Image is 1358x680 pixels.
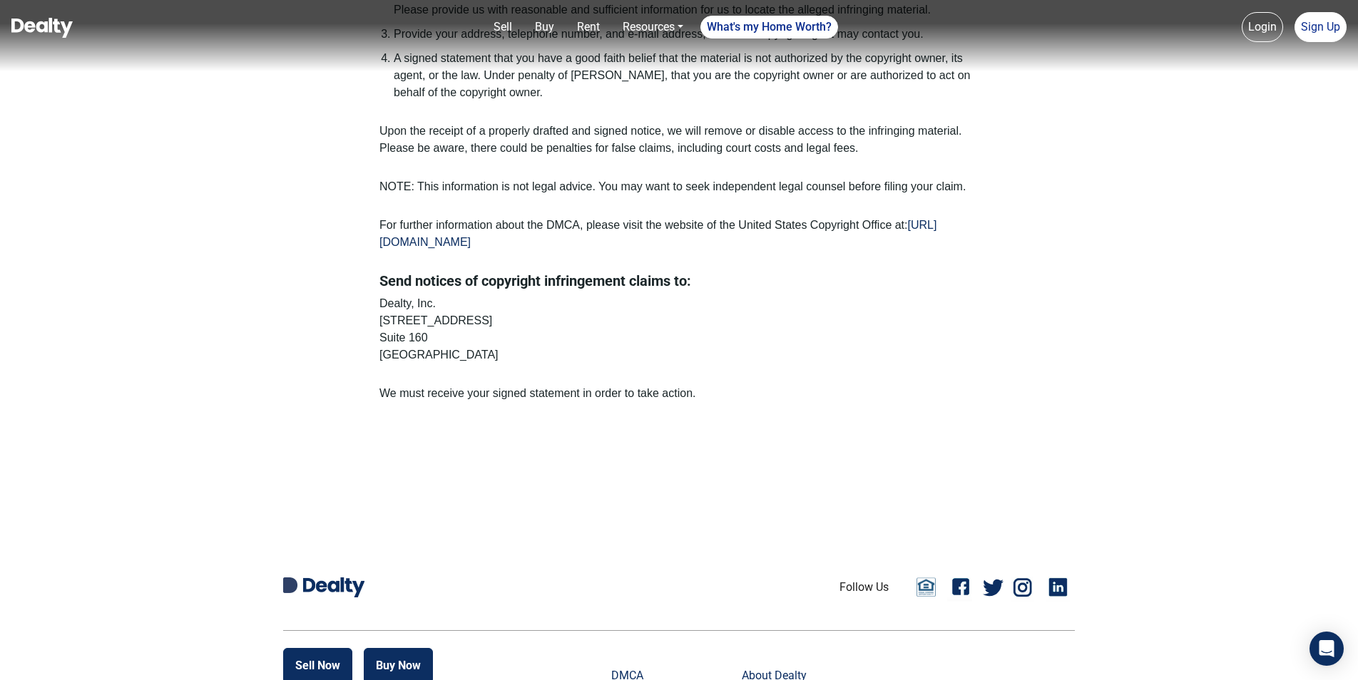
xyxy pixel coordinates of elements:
[700,16,838,38] a: What's my Home Worth?
[303,577,364,597] img: Dealty
[379,272,979,289] h5: Send notices of copyright infringement claims to:
[947,573,976,602] a: Facebook
[7,637,50,680] iframe: BigID CMP Widget
[1295,12,1347,42] a: Sign Up
[983,573,1004,602] a: Twitter
[11,18,73,38] img: Dealty - Buy, Sell & Rent Homes
[571,13,606,41] a: Rent
[283,577,297,593] img: Dealty D
[379,217,979,251] p: For further information about the DMCA, please visit the website of the United States Copyright O...
[912,577,940,598] a: Email
[617,13,689,41] a: Resources
[394,50,979,101] li: A signed statement that you have a good faith belief that the material is not authorized by the c...
[488,13,518,41] a: Sell
[1046,573,1075,602] a: Linkedin
[379,385,979,402] p: We must receive your signed statement in order to take action.
[529,13,560,41] a: Buy
[379,295,979,364] p: Dealty, Inc. [STREET_ADDRESS] Suite 160 [GEOGRAPHIC_DATA]
[1309,632,1344,666] div: Open Intercom Messenger
[379,123,979,157] p: Upon the receipt of a properly drafted and signed notice, we will remove or disable access to the...
[839,579,889,596] li: Follow Us
[379,178,979,195] p: NOTE: This information is not legal advice. You may want to seek independent legal counsel before...
[1242,12,1283,42] a: Login
[1011,573,1039,602] a: Instagram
